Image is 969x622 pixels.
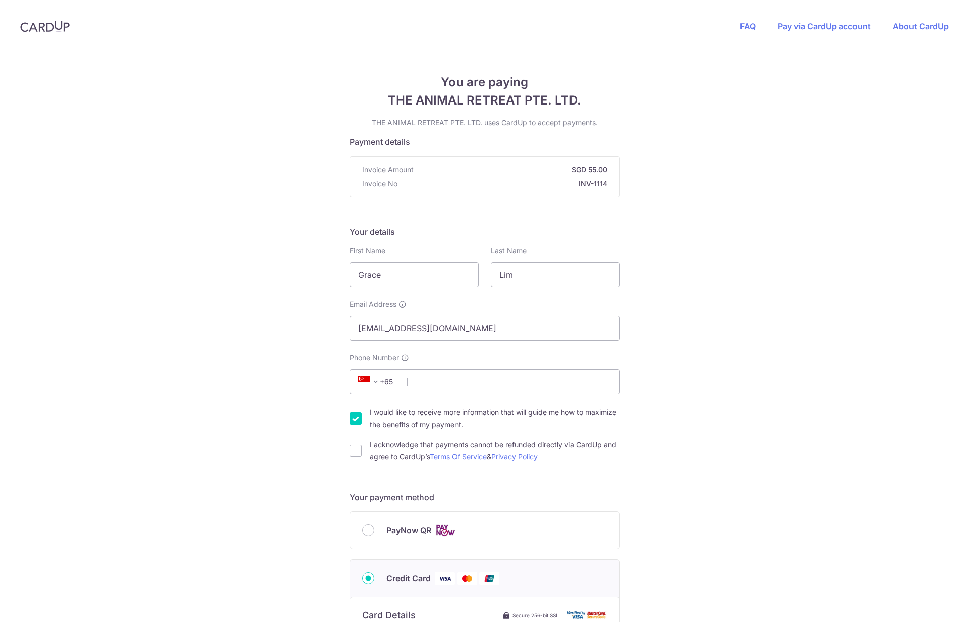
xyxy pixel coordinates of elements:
[386,524,431,536] span: PayNow QR
[362,609,416,621] h6: Card Details
[418,165,607,175] strong: SGD 55.00
[740,21,756,31] a: FAQ
[350,136,620,148] h5: Payment details
[402,179,607,189] strong: INV-1114
[362,179,397,189] span: Invoice No
[350,491,620,503] h5: Your payment method
[479,572,499,585] img: Union Pay
[778,21,871,31] a: Pay via CardUp account
[362,572,607,585] div: Credit Card Visa Mastercard Union Pay
[350,226,620,238] h5: Your details
[350,316,620,341] input: Email address
[358,376,382,388] span: +65
[491,262,620,287] input: Last name
[362,524,607,537] div: PayNow QR Cards logo
[350,118,620,128] p: THE ANIMAL RETREAT PTE. LTD. uses CardUp to accept payments.
[370,439,620,463] label: I acknowledge that payments cannot be refunded directly via CardUp and agree to CardUp’s &
[350,353,399,363] span: Phone Number
[457,572,477,585] img: Mastercard
[350,262,479,287] input: First name
[20,20,70,32] img: CardUp
[350,299,396,309] span: Email Address
[491,246,527,256] label: Last Name
[893,21,949,31] a: About CardUp
[430,452,487,461] a: Terms Of Service
[362,165,414,175] span: Invoice Amount
[435,524,455,537] img: Cards logo
[567,611,607,619] img: card secure
[370,406,620,431] label: I would like to receive more information that will guide me how to maximize the benefits of my pa...
[512,611,559,619] span: Secure 256-bit SSL
[491,452,538,461] a: Privacy Policy
[435,572,455,585] img: Visa
[350,91,620,110] span: THE ANIMAL RETREAT PTE. LTD.
[350,73,620,91] span: You are paying
[386,572,431,584] span: Credit Card
[350,246,385,256] label: First Name
[355,376,400,388] span: +65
